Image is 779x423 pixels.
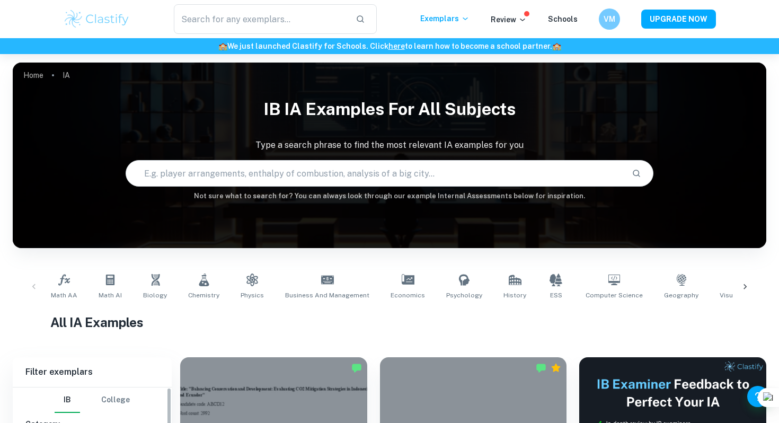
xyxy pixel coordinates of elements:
p: Exemplars [420,13,470,24]
span: Math AI [99,290,122,300]
input: E.g. player arrangements, enthalpy of combustion, analysis of a big city... [126,158,623,188]
button: Search [627,164,645,182]
p: IA [63,69,70,81]
h6: We just launched Clastify for Schools. Click to learn how to become a school partner. [2,40,777,52]
span: Biology [143,290,167,300]
a: Schools [548,15,578,23]
h1: IB IA examples for all subjects [13,92,766,126]
div: Filter type choice [55,387,130,413]
img: Marked [351,363,362,373]
span: Business and Management [285,290,369,300]
img: Clastify logo [63,8,130,30]
span: 🏫 [218,42,227,50]
p: Review [491,14,527,25]
a: Home [23,68,43,83]
button: College [101,387,130,413]
button: VM [599,8,620,30]
button: UPGRADE NOW [641,10,716,29]
span: Computer Science [586,290,643,300]
span: Physics [241,290,264,300]
button: IB [55,387,80,413]
input: Search for any exemplars... [174,4,347,34]
span: ESS [550,290,562,300]
span: 🏫 [552,42,561,50]
p: Type a search phrase to find the most relevant IA examples for you [13,139,766,152]
span: Psychology [446,290,482,300]
span: Geography [664,290,698,300]
h6: Not sure what to search for? You can always look through our example Internal Assessments below f... [13,191,766,201]
button: Help and Feedback [747,386,768,407]
div: Premium [551,363,561,373]
a: here [388,42,405,50]
span: Math AA [51,290,77,300]
h6: Filter exemplars [13,357,172,387]
span: History [503,290,526,300]
img: Marked [536,363,546,373]
span: Chemistry [188,290,219,300]
h6: VM [604,13,616,25]
span: Economics [391,290,425,300]
h1: All IA Examples [50,313,729,332]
